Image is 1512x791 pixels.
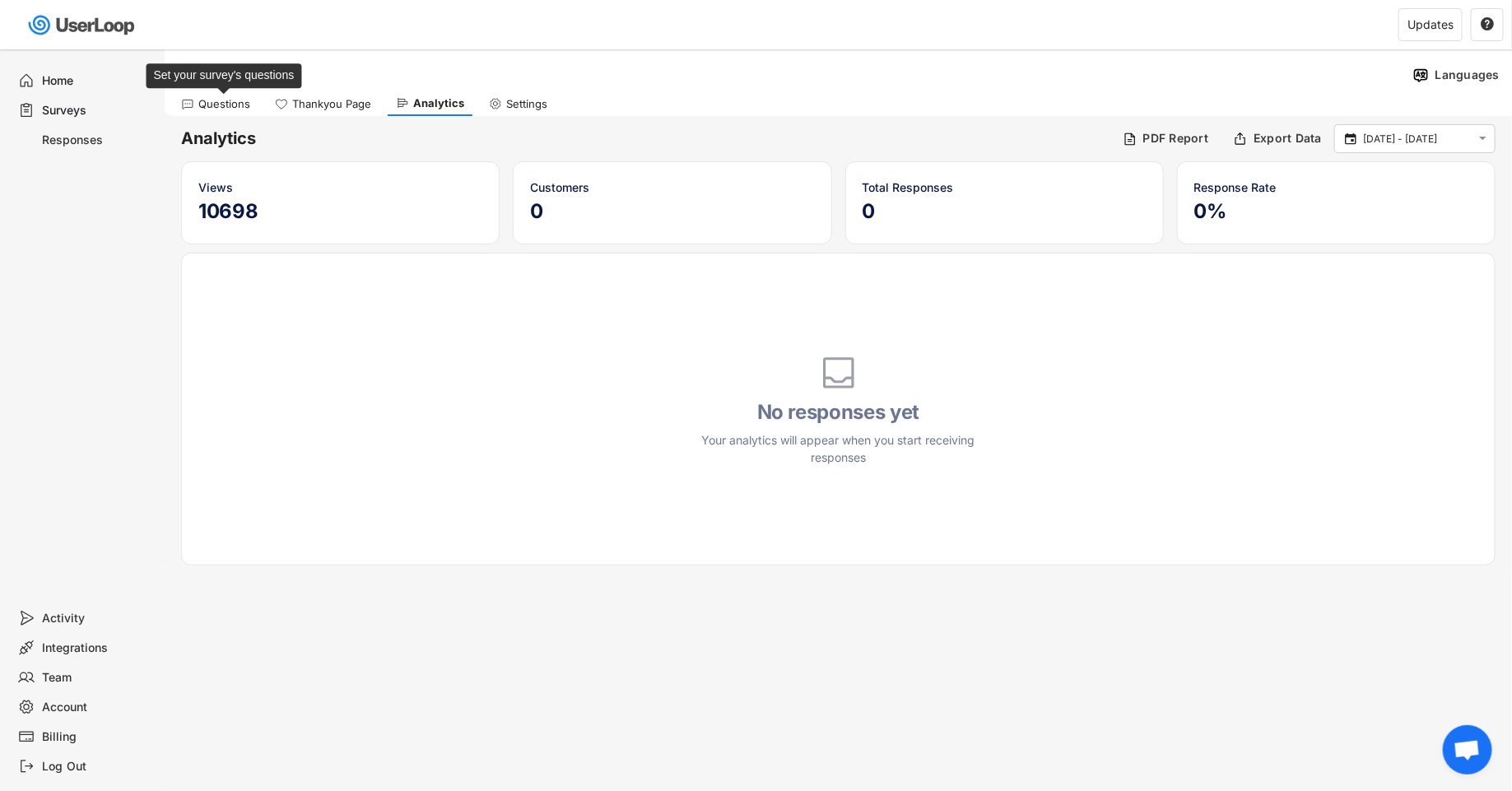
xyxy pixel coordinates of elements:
[1481,16,1494,31] text: 
[1194,199,1478,224] h5: 0%
[43,729,151,745] div: Billing
[292,97,371,111] div: Thankyou Page
[198,97,250,111] div: Questions
[530,199,814,224] h5: 0
[863,199,1147,224] h5: 0
[1476,132,1491,146] button: 
[1346,131,1357,146] text: 
[691,400,987,425] h4: No responses yet
[179,60,243,79] div: Surveys
[1480,17,1495,32] button: 
[1343,132,1359,147] button: 
[43,133,151,148] div: Responses
[1143,131,1209,146] div: PDF Report
[1435,67,1500,82] div: Languages
[25,8,141,42] img: userloop-logo-01.svg
[413,96,464,110] div: Analytics
[43,670,151,686] div: Team
[530,179,814,196] div: Customers
[1194,179,1478,196] div: Response Rate
[43,73,151,89] div: Home
[1363,131,1472,147] input: Select Date Range
[1412,67,1430,84] img: Language%20Icon.svg
[506,97,547,111] div: Settings
[1480,132,1487,146] text: 
[43,759,151,775] div: Log Out
[691,431,987,466] div: Your analytics will appear when you start receiving responses
[198,179,482,196] div: Views
[43,611,151,626] div: Activity
[863,179,1147,196] div: Total Responses
[43,640,151,656] div: Integrations
[198,199,482,224] h5: 10698
[1443,725,1492,775] a: Open chat
[43,700,151,715] div: Account
[1407,19,1454,30] div: Updates
[181,128,1110,150] h6: Analytics
[1254,131,1322,146] div: Export Data
[43,103,151,119] div: Surveys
